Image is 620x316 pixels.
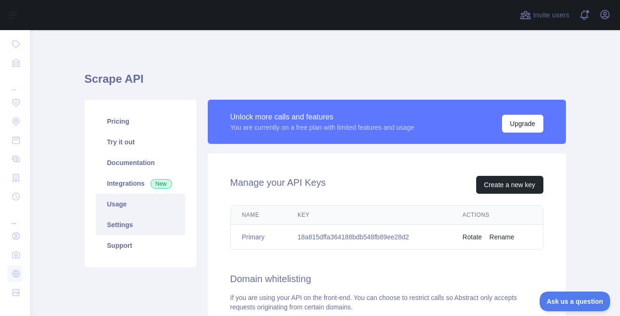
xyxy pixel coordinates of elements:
[451,205,543,225] th: Actions
[230,272,543,285] h2: Domain whitelisting
[231,205,286,225] th: Name
[502,115,543,133] button: Upgrade
[8,73,23,92] div: ...
[150,179,172,189] span: New
[286,225,451,250] td: 18a815dffa364188bdb548fb89ee28d2
[96,235,185,256] a: Support
[96,111,185,132] a: Pricing
[231,225,286,250] td: Primary
[230,111,415,123] div: Unlock more calls and features
[489,232,514,242] button: Rename
[96,173,185,194] a: Integrations New
[96,214,185,235] a: Settings
[230,176,326,194] h2: Manage your API Keys
[85,71,566,94] h1: Scrape API
[96,194,185,214] a: Usage
[540,292,611,311] iframe: Toggle Customer Support
[96,152,185,173] a: Documentation
[533,10,569,21] span: Invite users
[230,293,543,312] div: If you are using your API on the front-end. You can choose to restrict calls so Abstract only acc...
[96,132,185,152] a: Try it out
[476,176,543,194] button: Create a new key
[286,205,451,225] th: Key
[463,232,482,242] button: Rotate
[8,207,23,226] div: ...
[230,123,415,132] div: You are currently on a free plan with limited features and usage
[518,8,571,23] button: Invite users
